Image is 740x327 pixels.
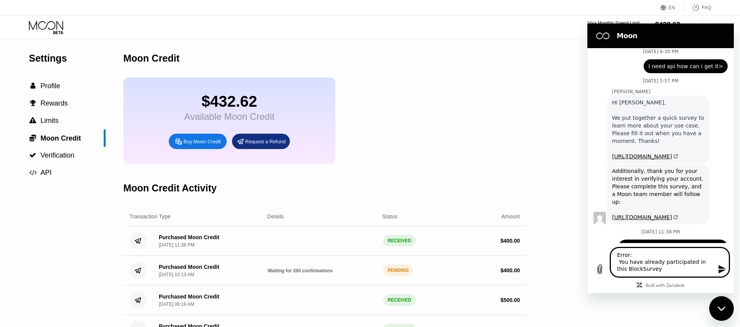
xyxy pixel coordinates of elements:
div: Visa Monthly Spend Limit [587,20,639,26]
div: Buy Moon Credit [169,134,227,149]
div: Moon Credit [123,53,180,64]
span:  [29,169,37,176]
div: [DATE] 06:18 AM [159,302,194,307]
div: RECEIVED [383,235,416,247]
span: Limits [40,117,59,124]
iframe: Button to launch messaging window, conversation in progress [709,296,734,321]
span: API [40,169,52,176]
span:  [30,82,35,89]
div:  [29,134,37,142]
div: RECEIVED [383,294,416,306]
div: Buy Moon Credit [183,138,221,145]
span:  [29,134,36,142]
span: Profile [40,82,60,90]
div: Moon Credit Activity [123,183,217,194]
div: [DATE] 10:13 AM [159,272,194,277]
div: Available Moon Credit [184,111,274,122]
span: Rewards [40,99,68,107]
div: Request a Refund [245,138,286,145]
div: Purchased Moon Credit [159,234,219,240]
div: Purchased Moon Credit [159,293,219,300]
span: Verification [40,151,74,159]
div: Visa Monthly Spend Limit$3,196.92/$4,000.00 [587,20,639,34]
div: $432.62 [655,21,680,29]
span: Moon Credit [40,134,81,142]
div: Amount [501,213,520,220]
div:  [29,152,37,159]
div: $ 400.00 [500,238,520,244]
div: $432.62Moon Credit [655,21,680,34]
span:  [29,152,36,159]
div: PENDING [383,265,414,276]
div: EN [661,4,684,12]
div: $ 500.00 [500,297,520,303]
span:  [29,117,36,124]
span:  [30,100,36,107]
div: Transaction Type [129,213,171,220]
div: Status [382,213,398,220]
div:  [29,82,37,89]
div: [DATE] 11:38 PM [159,242,194,248]
div: EN [669,5,675,10]
div: Settings [29,53,106,64]
div: Request a Refund [232,134,290,149]
iframe: Messaging window [587,23,734,293]
div:  [29,117,37,124]
span: Waiting for 200 confirmations [268,268,333,273]
div: FAQ [684,4,711,12]
div: Purchased Moon Credit [159,264,219,270]
div: $432.62 [184,93,274,110]
div: $ 400.00 [500,267,520,273]
div:  [29,100,37,107]
div: Details [267,213,284,220]
div: FAQ [702,5,711,10]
